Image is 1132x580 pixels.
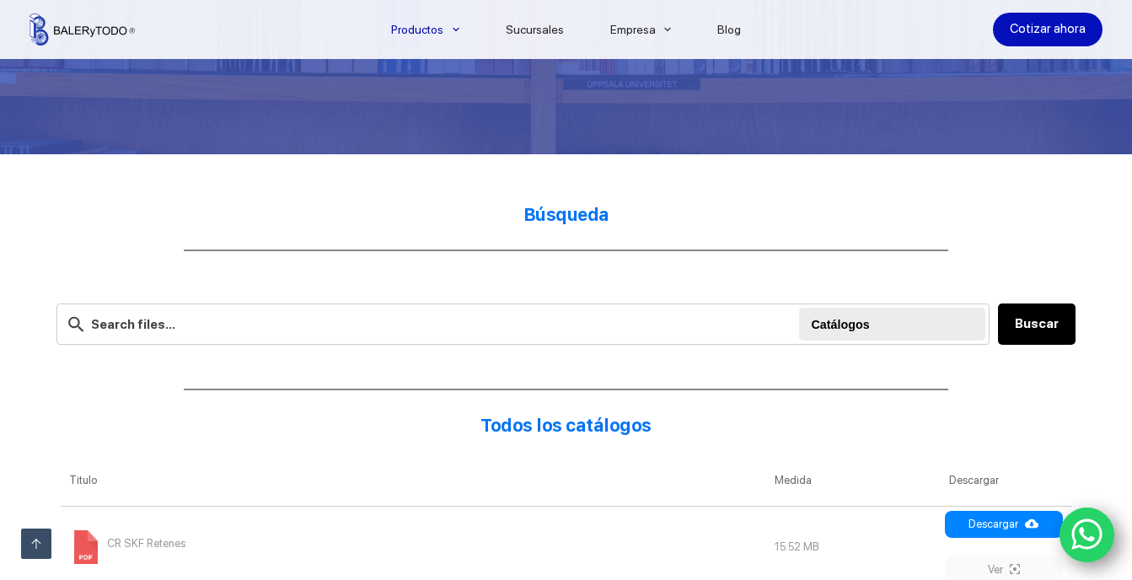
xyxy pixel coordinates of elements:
[69,540,185,552] a: CR SKF Retenes
[523,204,609,225] strong: Búsqueda
[21,529,51,559] a: Ir arriba
[30,13,135,46] img: Balerytodo
[766,455,941,506] th: Medida
[945,511,1063,538] a: Descargar
[1060,508,1115,563] a: WhatsApp
[941,455,1071,506] th: Descargar
[61,455,766,506] th: Titulo
[480,415,652,436] strong: Todos los catálogos
[998,303,1076,345] button: Buscar
[56,303,990,345] input: Search files...
[993,13,1102,46] a: Cotizar ahora
[66,314,87,335] img: search-24.svg
[107,530,185,557] span: CR SKF Retenes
